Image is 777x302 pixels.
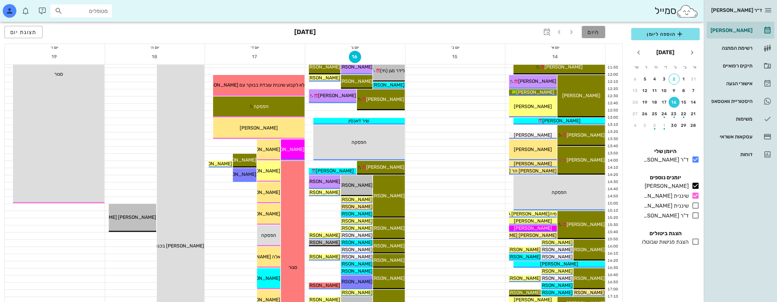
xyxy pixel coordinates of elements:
[334,268,372,274] span: [PERSON_NAME]
[334,279,372,285] span: [PERSON_NAME]
[514,147,552,152] span: [PERSON_NAME]
[706,40,774,56] a: רשימת המתנה
[334,218,372,224] span: [PERSON_NAME]
[334,225,372,231] span: [PERSON_NAME]
[706,111,774,127] a: משימות
[630,100,641,105] div: 20
[242,211,280,217] span: [PERSON_NAME]
[606,258,619,264] div: 16:20
[669,123,679,128] div: 30
[649,97,660,108] button: 18
[567,222,605,227] span: [PERSON_NAME]
[502,211,557,217] span: מיהMIA [PERSON_NAME]
[606,65,619,71] div: 11:50
[514,104,552,109] span: [PERSON_NAME]
[587,29,599,35] span: היום
[632,61,641,73] th: ש׳
[711,7,762,13] span: ד״ר [PERSON_NAME]
[640,85,651,96] button: 12
[606,294,619,300] div: 17:10
[334,182,372,188] span: [PERSON_NAME]
[48,51,61,63] button: 19
[649,120,660,131] button: 2
[669,111,679,116] div: 23
[367,275,405,281] span: [PERSON_NAME]
[632,46,645,59] button: חודש הבא
[678,100,689,105] div: 15
[367,193,405,199] span: [PERSON_NAME]
[606,108,619,114] div: 12:50
[366,164,404,170] span: [PERSON_NAME]
[630,111,641,116] div: 27
[659,74,670,85] button: 3
[606,265,619,271] div: 16:30
[640,120,651,131] button: 3
[630,108,641,119] button: 27
[302,232,340,238] span: [PERSON_NAME]
[678,97,689,108] button: 15
[639,238,689,246] div: הצגת פגישות שבוטלו
[659,77,670,81] div: 3
[606,122,619,128] div: 13:10
[233,254,280,260] span: אלה [PERSON_NAME]
[641,212,689,220] div: ד"ר [PERSON_NAME]
[678,85,689,96] button: 8
[516,89,554,95] span: [PERSON_NAME]
[503,275,541,281] span: [PERSON_NAME]
[544,64,583,70] span: [PERSON_NAME]
[334,197,372,202] span: [PERSON_NAME]
[503,254,541,260] span: [PERSON_NAME]
[606,86,619,92] div: 12:20
[631,28,700,40] button: הוספה ליומן
[352,139,367,145] span: הפסקה
[334,254,372,260] span: [PERSON_NAME]
[606,101,619,106] div: 12:40
[606,179,619,185] div: 14:30
[535,290,573,296] span: [PERSON_NAME]
[405,44,505,51] div: יום ב׳
[535,268,573,274] span: [PERSON_NAME]
[194,161,232,167] span: [PERSON_NAME]
[606,151,619,156] div: 13:50
[242,190,280,195] span: [PERSON_NAME]
[242,147,280,152] span: [PERSON_NAME]
[709,81,752,86] div: אישורי הגעה
[630,77,641,81] div: 6
[630,74,641,85] button: 6
[649,85,660,96] button: 11
[505,44,605,51] div: יום א׳
[54,71,63,77] span: סגור
[688,74,699,85] button: 31
[606,215,619,221] div: 15:20
[540,261,578,267] span: [PERSON_NAME]
[549,51,562,63] button: 14
[606,229,619,235] div: 15:40
[349,54,361,60] span: 16
[514,225,552,231] span: [PERSON_NAME]
[4,26,43,38] button: תצוגת יום
[669,88,679,93] div: 9
[640,111,651,116] div: 26
[10,29,37,35] span: תצוגת יום
[640,74,651,85] button: 5
[606,79,619,85] div: 12:10
[514,161,552,167] span: [PERSON_NAME]
[253,104,268,109] span: הפסקה
[630,85,641,96] button: 13
[649,74,660,85] button: 4
[706,146,774,163] a: דוחות
[631,173,700,182] h4: יומנים נוספים
[709,28,752,33] div: [PERSON_NAME]
[641,61,650,73] th: ו׳
[205,44,305,51] div: יום ד׳
[535,254,573,260] span: [PERSON_NAME]
[249,51,261,63] button: 17
[242,168,280,174] span: [PERSON_NAME]
[678,123,689,128] div: 29
[688,100,699,105] div: 14
[669,120,679,131] button: 30
[334,290,372,296] span: [PERSON_NAME]
[503,247,541,253] span: [PERSON_NAME]
[706,75,774,92] a: אישורי הגעה
[680,61,689,73] th: ב׳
